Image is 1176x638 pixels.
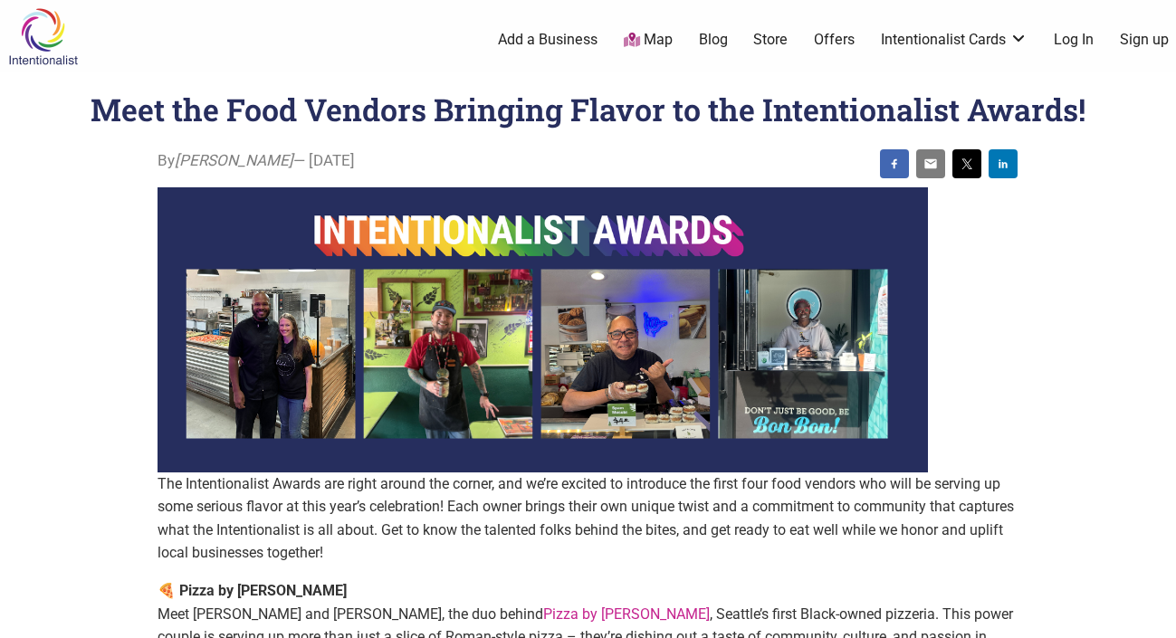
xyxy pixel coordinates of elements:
a: Add a Business [498,30,598,50]
p: The Intentionalist Awards are right around the corner, and we’re excited to introduce the first f... [158,472,1018,565]
span: By — [DATE] [158,149,355,173]
img: facebook sharing button [887,157,902,171]
img: twitter sharing button [960,157,974,171]
img: email sharing button [923,157,938,171]
a: Sign up [1120,30,1169,50]
strong: 🍕 Pizza by [PERSON_NAME] [158,582,347,599]
h1: Meet the Food Vendors Bringing Flavor to the Intentionalist Awards! [91,89,1085,129]
a: Intentionalist Cards [881,30,1028,50]
a: Offers [814,30,855,50]
a: Blog [699,30,728,50]
a: Log In [1054,30,1094,50]
a: Map [624,30,673,51]
img: linkedin sharing button [996,157,1010,171]
i: [PERSON_NAME] [175,151,293,169]
a: Store [753,30,788,50]
a: Pizza by [PERSON_NAME] [543,605,710,623]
